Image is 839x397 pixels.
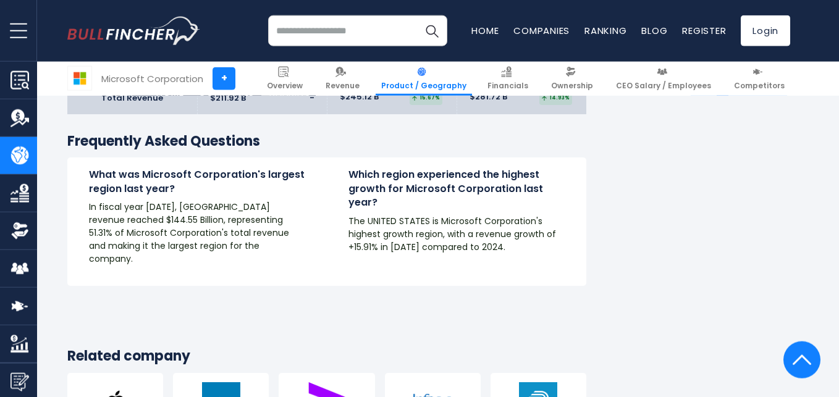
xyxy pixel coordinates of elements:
[320,62,365,96] a: Revenue
[67,83,197,114] td: Total Revenue
[616,81,711,91] span: CEO Salary / Employees
[376,62,472,96] a: Product / Geography
[89,201,305,265] p: In fiscal year [DATE], [GEOGRAPHIC_DATA] revenue reached $144.55 Billion, representing 51.31% of ...
[267,81,303,91] span: Overview
[68,67,91,90] img: MSFT logo
[741,15,790,46] a: Login
[546,62,599,96] a: Ownership
[67,348,586,366] h3: Related company
[470,92,507,102] span: $281.72 B
[641,24,667,37] a: Blog
[482,62,534,96] a: Financials
[101,72,203,86] div: Microsoft Corporation
[471,24,499,37] a: Home
[610,62,717,96] a: CEO Salary / Employees
[67,133,586,151] h3: Frequently Asked Questions
[728,62,790,96] a: Competitors
[348,168,565,209] h4: Which region experienced the highest growth for Microsoft Corporation last year?
[326,81,360,91] span: Revenue
[416,15,447,46] button: Search
[261,62,308,96] a: Overview
[348,215,565,254] p: The UNITED STATES is Microsoft Corporation's highest growth region, with a revenue growth of +15....
[340,92,379,102] span: $245.12 B
[11,222,29,240] img: Ownership
[539,92,572,105] div: 14.93%
[551,81,593,91] span: Ownership
[513,24,570,37] a: Companies
[67,17,200,45] img: bullfincher logo
[487,81,528,91] span: Financials
[213,67,235,90] a: +
[584,24,626,37] a: Ranking
[410,92,442,105] div: 15.67%
[210,93,246,104] span: $211.92 B
[67,17,200,45] a: Go to homepage
[381,81,466,91] span: Product / Geography
[734,81,785,91] span: Competitors
[310,93,314,104] span: -
[89,168,305,196] h4: What was Microsoft Corporation's largest region last year?
[682,24,726,37] a: Register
